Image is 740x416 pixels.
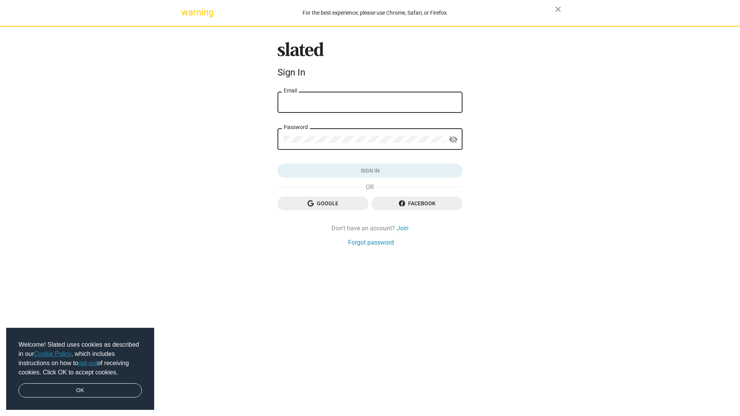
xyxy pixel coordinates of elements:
a: Cookie Policy [34,351,71,357]
sl-branding: Sign In [277,42,462,81]
a: dismiss cookie message [18,383,142,398]
div: Sign In [277,67,462,78]
div: For the best experience, please use Chrome, Safari, or Firefox. [196,8,555,18]
span: Welcome! Slated uses cookies as described in our , which includes instructions on how to of recei... [18,340,142,377]
a: Forgot password [348,238,394,247]
button: Facebook [372,196,462,210]
a: Join [397,224,409,232]
mat-icon: warning [181,8,190,17]
button: Google [277,196,368,210]
mat-icon: visibility_off [449,134,458,146]
button: Show password [446,132,461,148]
a: opt-out [78,360,98,366]
span: Facebook [378,196,456,210]
div: cookieconsent [6,328,154,410]
span: Google [284,196,362,210]
div: Don't have an account? [277,224,462,232]
mat-icon: close [553,5,563,14]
